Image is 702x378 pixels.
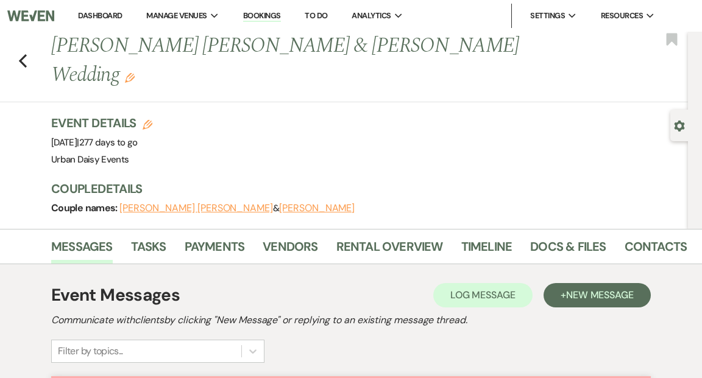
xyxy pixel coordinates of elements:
[51,180,676,197] h3: Couple Details
[530,237,606,264] a: Docs & Files
[7,3,54,29] img: Weven Logo
[352,10,391,22] span: Analytics
[243,10,281,22] a: Bookings
[51,114,152,131] h3: Event Details
[125,72,135,83] button: Edit
[51,153,129,166] span: Urban Daisy Events
[146,10,207,22] span: Manage Venues
[131,237,166,264] a: Tasks
[51,282,180,308] h1: Event Messages
[51,136,138,149] span: [DATE]
[51,201,119,214] span: Couple names:
[58,344,123,359] div: Filter by topics...
[51,32,556,89] h1: [PERSON_NAME] [PERSON_NAME] & [PERSON_NAME] Wedding
[279,203,355,213] button: [PERSON_NAME]
[625,237,687,264] a: Contacts
[185,237,245,264] a: Payments
[544,283,651,307] button: +New Message
[461,237,512,264] a: Timeline
[530,10,565,22] span: Settings
[674,119,685,131] button: Open lead details
[601,10,643,22] span: Resources
[77,136,137,149] span: |
[79,136,138,149] span: 277 days to go
[305,10,327,21] a: To Do
[119,203,273,213] button: [PERSON_NAME] [PERSON_NAME]
[51,313,651,327] h2: Communicate with clients by clicking "New Message" or replying to an existing message thread.
[51,237,113,264] a: Messages
[450,289,516,301] span: Log Message
[119,202,355,214] span: &
[566,289,634,301] span: New Message
[263,237,317,264] a: Vendors
[78,10,122,21] a: Dashboard
[336,237,443,264] a: Rental Overview
[433,283,533,307] button: Log Message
